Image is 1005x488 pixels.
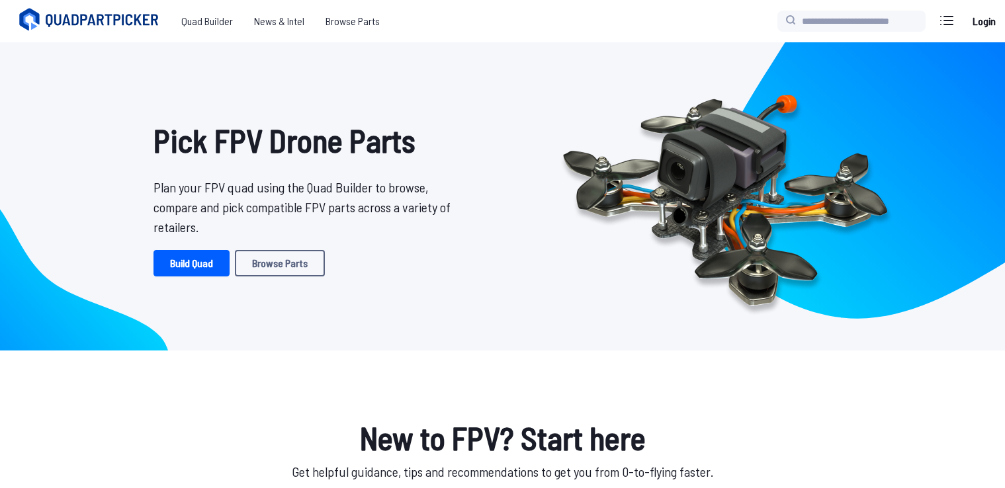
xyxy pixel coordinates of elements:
a: Browse Parts [235,250,325,276]
h1: New to FPV? Start here [143,414,863,462]
a: Quad Builder [171,8,243,34]
a: Login [968,8,1000,34]
a: News & Intel [243,8,315,34]
p: Plan your FPV quad using the Quad Builder to browse, compare and pick compatible FPV parts across... [153,177,460,237]
a: Build Quad [153,250,230,276]
p: Get helpful guidance, tips and recommendations to get you from 0-to-flying faster. [143,462,863,481]
h1: Pick FPV Drone Parts [153,116,460,164]
img: Quadcopter [535,64,916,329]
a: Browse Parts [315,8,390,34]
